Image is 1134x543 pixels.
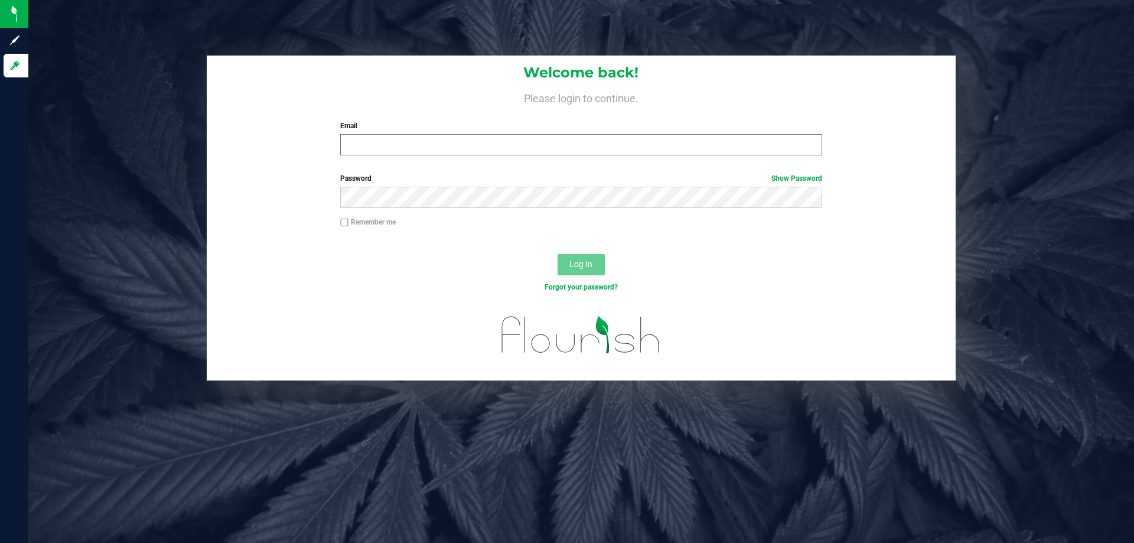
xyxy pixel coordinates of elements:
[9,34,21,46] inline-svg: Sign up
[569,259,592,269] span: Log In
[340,219,348,227] input: Remember me
[340,121,822,131] label: Email
[9,60,21,71] inline-svg: Log in
[771,174,822,183] a: Show Password
[207,65,956,80] h1: Welcome back!
[207,90,956,104] h4: Please login to continue.
[487,305,674,365] img: flourish_logo.svg
[558,254,605,275] button: Log In
[545,283,618,291] a: Forgot your password?
[340,217,396,227] label: Remember me
[340,174,372,183] span: Password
